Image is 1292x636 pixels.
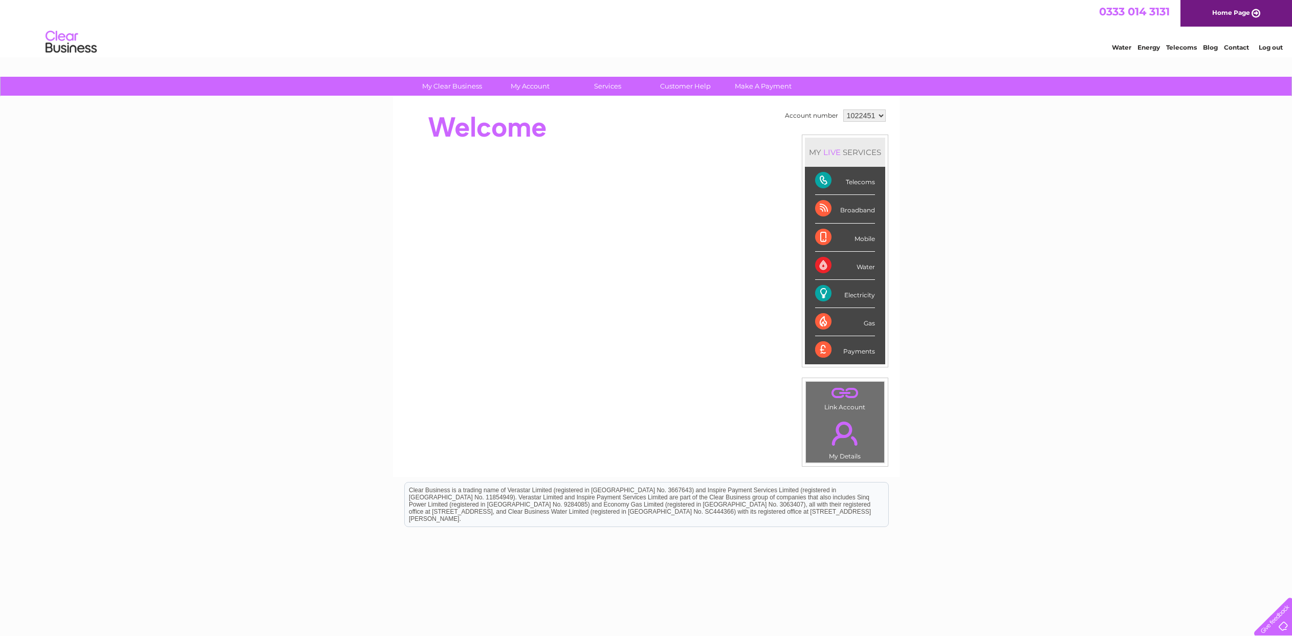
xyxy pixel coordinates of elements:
[1166,43,1197,51] a: Telecoms
[815,280,875,308] div: Electricity
[488,77,572,96] a: My Account
[1137,43,1160,51] a: Energy
[815,195,875,223] div: Broadband
[821,147,843,157] div: LIVE
[1203,43,1218,51] a: Blog
[805,138,885,167] div: MY SERVICES
[405,6,888,50] div: Clear Business is a trading name of Verastar Limited (registered in [GEOGRAPHIC_DATA] No. 3667643...
[565,77,650,96] a: Services
[643,77,728,96] a: Customer Help
[45,27,97,58] img: logo.png
[815,336,875,364] div: Payments
[1112,43,1131,51] a: Water
[808,415,882,451] a: .
[808,384,882,402] a: .
[805,413,885,463] td: My Details
[805,381,885,413] td: Link Account
[815,224,875,252] div: Mobile
[1099,5,1170,18] a: 0333 014 3131
[815,308,875,336] div: Gas
[815,167,875,195] div: Telecoms
[410,77,494,96] a: My Clear Business
[721,77,805,96] a: Make A Payment
[1259,43,1283,51] a: Log out
[782,107,841,124] td: Account number
[1224,43,1249,51] a: Contact
[815,252,875,280] div: Water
